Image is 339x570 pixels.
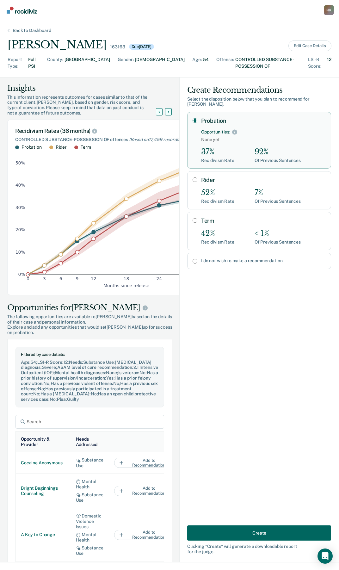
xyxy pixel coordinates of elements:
[255,229,301,238] div: < 1%
[324,5,334,15] div: N K
[55,370,106,375] span: Mental health diagnoses :
[201,229,234,238] div: 42%
[7,7,37,14] img: Recidiviz
[21,437,66,447] div: Opportunity & Provider
[21,381,158,391] span: Has a previous sex offense :
[47,56,63,70] div: County :
[114,458,177,468] button: Add to Recommendation
[201,129,230,135] div: Opportunities:
[110,44,125,50] div: 163163
[15,250,25,255] text: 10%
[76,532,104,543] div: Mental Health
[201,199,234,204] div: Recidivism Rate
[7,83,163,93] div: Insights
[76,513,104,530] div: Domestic Violence Issues
[216,56,234,70] div: Offense :
[8,56,27,70] div: Report Type :
[21,360,159,402] div: 54 ; 12 ; Substance Use ; Severe ; 2.1 Intensive Outpatient (IOP) ; None ; No ; Yes ; No ; No ; N...
[114,530,177,540] button: Add to Recommendation
[15,127,238,134] div: Recidivism Rates (36 months)
[317,548,333,564] div: Open Intercom Messenger
[8,38,106,51] div: [PERSON_NAME]
[15,137,238,142] div: CONTROLLED SUBSTANCE-POSSESSION OF offenses
[201,117,326,124] label: Probation
[21,375,151,386] span: Has a prior felony conviction :
[76,276,79,282] text: 9
[76,457,104,468] div: Substance Use
[15,415,164,429] input: Search
[201,239,234,245] div: Recidivism Rate
[27,276,29,282] text: 0
[15,160,25,165] text: 50%
[255,199,301,204] div: Of Previous Sentences
[15,183,25,188] text: 40%
[129,137,180,142] span: (Based on 17,459 records )
[255,158,301,163] div: Of Previous Sentences
[28,56,40,70] div: Full PSI
[26,157,227,276] g: dot
[103,283,149,288] text: Months since release
[135,56,185,70] div: [DEMOGRAPHIC_DATA]
[118,370,139,375] span: Is veteran :
[201,147,234,157] div: 37%
[57,365,133,370] span: ASAM level of care recommendation :
[255,239,301,245] div: Of Previous Sentences
[21,370,158,381] span: Has a prior history of supervision/incarceration :
[51,381,113,386] span: Has a previous violent offense :
[114,486,177,496] button: Add to Recommendation
[59,276,62,282] text: 6
[201,158,234,163] div: Recidivism Rate
[192,56,202,70] div: Age :
[81,145,91,150] div: Term
[187,544,331,555] div: Clicking " Create " will generate a downloadable report for the judge.
[327,56,331,70] div: 12
[21,360,151,370] span: [MEDICAL_DATA] diagnosis :
[201,177,326,183] label: Rider
[255,147,301,157] div: 92%
[27,276,227,282] g: x-axis tick label
[124,276,129,282] text: 18
[76,492,104,503] div: Substance Use
[56,145,67,150] div: Rider
[7,325,172,335] span: Explore and add any opportunities that would set [PERSON_NAME] up for success on probation.
[15,205,25,210] text: 30%
[255,188,301,197] div: 7%
[21,460,66,466] div: Cocaine Anonymous
[103,283,149,288] g: x-axis label
[15,160,25,277] g: y-axis tick label
[5,28,59,33] div: Back to Dashboard
[324,5,334,15] button: Profile dropdown button
[22,145,42,150] div: Probation
[118,56,134,70] div: Gender :
[187,85,331,95] div: Create Recommendations
[235,56,300,70] div: CONTROLLED SUBSTANCE-POSSESSION OF
[76,479,104,490] div: Mental Health
[43,276,46,282] text: 3
[21,391,156,402] span: Has an open child protective services case :
[76,437,104,447] div: Needs Addressed
[37,360,63,365] span: LSI-R Score :
[69,360,83,365] span: Needs :
[201,188,234,197] div: 52%
[15,227,25,232] text: 20%
[187,96,331,107] div: Select the disposition below that you plan to recommend for [PERSON_NAME] .
[65,56,110,70] div: [GEOGRAPHIC_DATA]
[7,95,163,116] div: This information represents outcomes for cases similar to that of the current client, [PERSON_NAM...
[18,272,25,277] text: 0%
[7,314,172,325] span: The following opportunities are available to [PERSON_NAME] based on the details of their case and...
[201,137,326,142] span: None yet
[91,276,96,282] text: 12
[40,391,91,396] span: Has a [MEDICAL_DATA] :
[57,397,67,402] span: Plea :
[7,303,172,313] div: Opportunities for [PERSON_NAME]
[76,545,104,556] div: Substance Use
[156,276,162,282] text: 24
[201,217,326,224] label: Term
[308,56,326,70] div: LSI-R Score :
[21,532,66,537] div: A Key to Change
[288,40,331,51] button: Edit Case Details
[21,352,159,357] div: Filtered by case details:
[21,360,30,365] span: Age :
[201,258,326,263] label: I do not wish to make a recommendation
[187,525,331,541] button: Create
